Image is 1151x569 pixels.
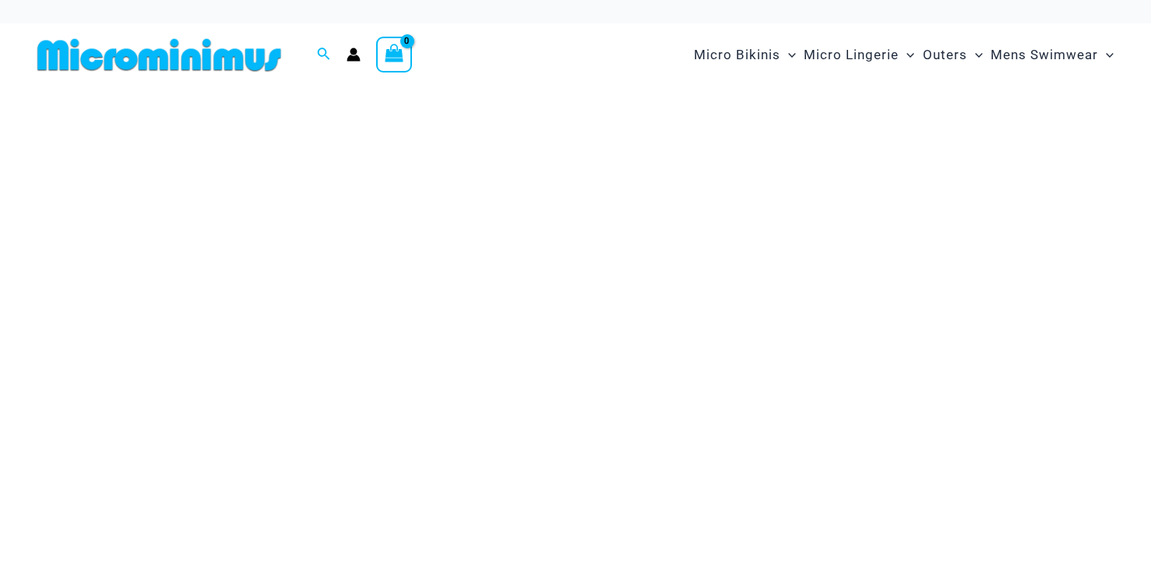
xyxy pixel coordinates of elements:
[347,48,361,62] a: Account icon link
[31,37,287,72] img: MM SHOP LOGO FLAT
[376,37,412,72] a: View Shopping Cart, empty
[923,35,967,75] span: Outers
[919,31,987,79] a: OutersMenu ToggleMenu Toggle
[780,35,796,75] span: Menu Toggle
[690,31,800,79] a: Micro BikinisMenu ToggleMenu Toggle
[317,45,331,65] a: Search icon link
[804,35,899,75] span: Micro Lingerie
[694,35,780,75] span: Micro Bikinis
[987,31,1118,79] a: Mens SwimwearMenu ToggleMenu Toggle
[967,35,983,75] span: Menu Toggle
[899,35,914,75] span: Menu Toggle
[800,31,918,79] a: Micro LingerieMenu ToggleMenu Toggle
[688,29,1120,81] nav: Site Navigation
[991,35,1098,75] span: Mens Swimwear
[1098,35,1114,75] span: Menu Toggle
